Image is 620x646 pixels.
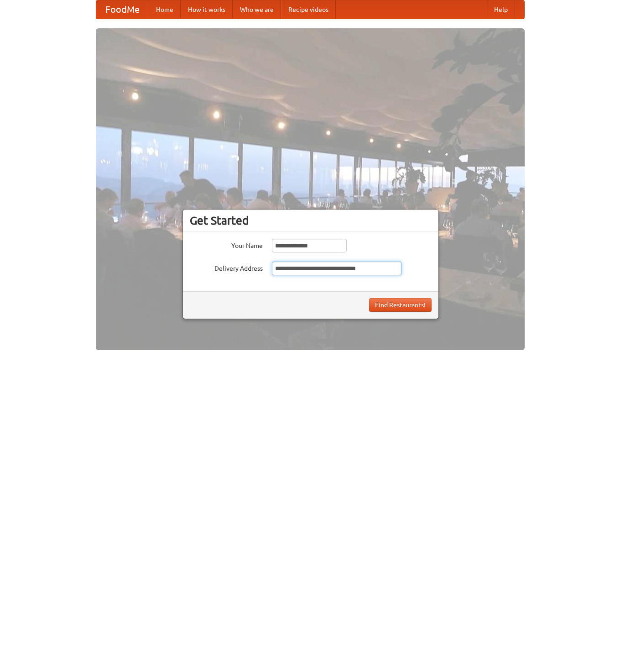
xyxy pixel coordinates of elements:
label: Your Name [190,239,263,250]
a: Recipe videos [281,0,336,19]
label: Delivery Address [190,262,263,273]
button: Find Restaurants! [369,298,432,312]
a: FoodMe [96,0,149,19]
a: Help [487,0,515,19]
h3: Get Started [190,214,432,227]
a: How it works [181,0,233,19]
a: Home [149,0,181,19]
a: Who we are [233,0,281,19]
